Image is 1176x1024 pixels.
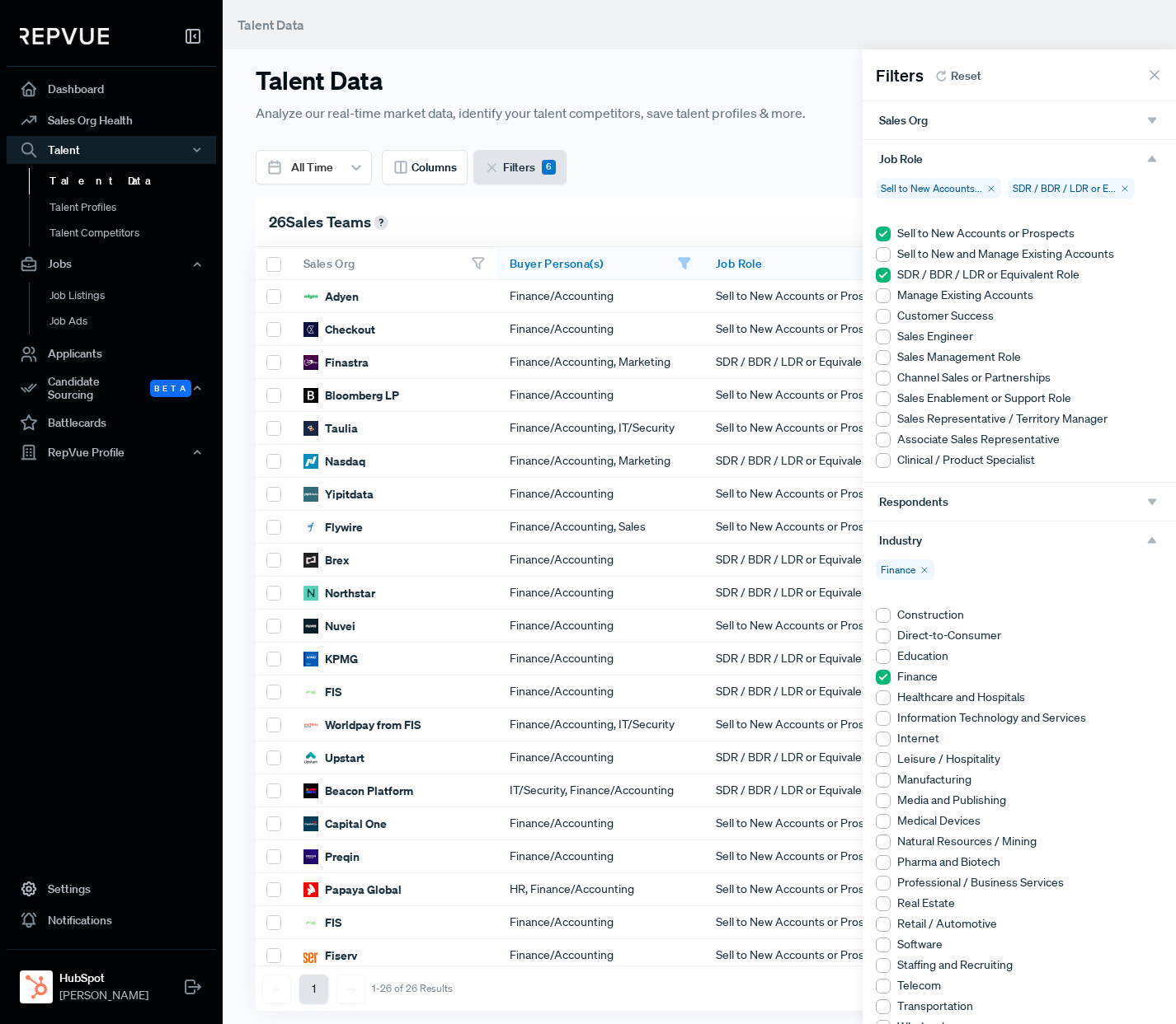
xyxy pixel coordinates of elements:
li: Leisure / Hospitality [876,750,1163,768]
div: SDR / BDR / LDR or E... [1008,178,1135,199]
button: Respondents [863,483,1176,521]
li: Internet [876,730,1163,747]
button: Job Role [863,140,1176,178]
li: Direct-to-Consumer [876,627,1163,644]
li: Retail / Automotive [876,915,1163,933]
li: Sales Management Role [876,348,1163,366]
span: Job Role [879,152,923,166]
li: Sell to New Accounts or Prospects [876,225,1163,242]
span: Respondents [879,495,948,508]
div: Sell to New Accounts... [876,178,1001,199]
li: Manage Existing Accounts [876,287,1163,304]
li: Staffing and Recruiting [876,956,1163,974]
li: Channel Sales or Partnerships [876,369,1163,386]
li: Professional / Business Services [876,874,1163,891]
button: Sales Org [863,101,1176,139]
li: Construction [876,606,1163,624]
li: SDR / BDR / LDR or Equivalent Role [876,266,1163,283]
li: Media and Publishing [876,792,1163,809]
li: Finance [876,668,1163,685]
li: Transportation [876,998,1163,1015]
li: Associate Sales Representative [876,431,1163,448]
button: Industry [863,521,1176,559]
li: Clinical / Product Specialist [876,451,1163,469]
span: Industry [879,534,922,547]
li: Pharma and Biotech [876,853,1163,871]
span: Reset [951,68,981,85]
li: Telecom [876,977,1163,994]
div: Finance [876,559,934,580]
li: Software [876,936,1163,953]
li: Customer Success [876,307,1163,325]
li: Healthcare and Hospitals [876,689,1163,706]
li: Sales Representative / Territory Manager [876,410,1163,428]
li: Sales Enablement or Support Role [876,390,1163,407]
span: Filters [876,63,924,87]
span: Sales Org [879,114,928,127]
li: Information Technology and Services [876,709,1163,727]
li: Sales Engineer [876,328,1163,345]
li: Manufacturing [876,771,1163,788]
li: Real Estate [876,895,1163,912]
li: Medical Devices [876,812,1163,830]
li: Natural Resources / Mining [876,833,1163,850]
li: Sell to New and Manage Existing Accounts [876,245,1163,263]
li: Education [876,648,1163,665]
